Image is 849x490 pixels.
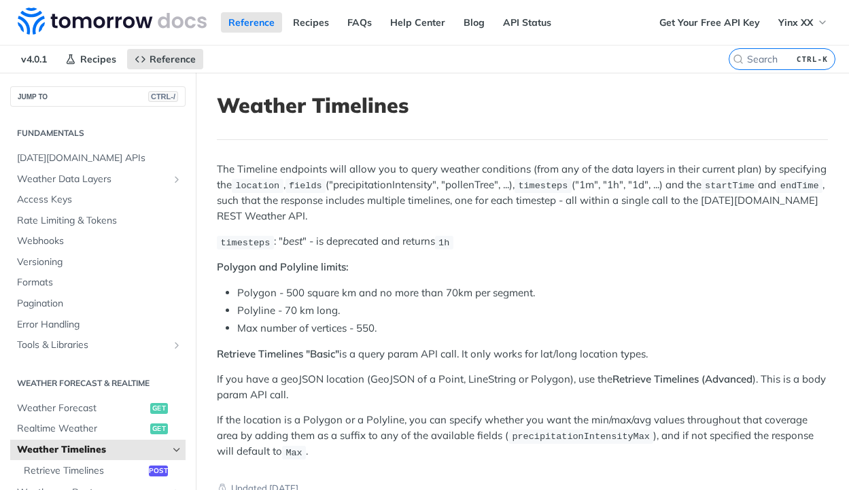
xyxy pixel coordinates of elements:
[10,211,186,231] a: Rate Limiting & Tokens
[148,91,178,102] span: CTRL-/
[10,231,186,251] a: Webhooks
[10,148,186,169] a: [DATE][DOMAIN_NAME] APIs
[18,7,207,35] img: Tomorrow.io Weather API Docs
[17,443,168,457] span: Weather Timelines
[10,419,186,439] a: Realtime Weatherget
[217,413,828,459] p: If the location is a Polygon or a Polyline, you can specify whether you want the min/max/avg valu...
[149,466,168,476] span: post
[17,234,182,248] span: Webhooks
[171,340,182,351] button: Show subpages for Tools & Libraries
[10,377,186,389] h2: Weather Forecast & realtime
[217,347,339,360] strong: Retrieve Timelines "Basic"
[518,181,568,191] span: timesteps
[289,181,322,191] span: fields
[17,297,182,311] span: Pagination
[17,276,182,290] span: Formats
[171,174,182,185] button: Show subpages for Weather Data Layers
[217,234,828,249] p: : " " - is deprecated and returns
[283,234,302,247] em: best
[217,162,828,224] p: The Timeline endpoints will allow you to query weather conditions (from any of the data layers in...
[217,372,828,402] p: If you have a geoJSON location (GeoJSON of a Point, LineString or Polygon), use the ). This is a ...
[235,181,279,191] span: location
[10,169,186,190] a: Weather Data LayersShow subpages for Weather Data Layers
[17,422,147,436] span: Realtime Weather
[171,444,182,455] button: Hide subpages for Weather Timelines
[14,49,54,69] span: v4.0.1
[10,335,186,355] a: Tools & LibrariesShow subpages for Tools & Libraries
[10,252,186,273] a: Versioning
[438,237,449,247] span: 1h
[17,173,168,186] span: Weather Data Layers
[17,402,147,415] span: Weather Forecast
[10,190,186,210] a: Access Keys
[10,398,186,419] a: Weather Forecastget
[127,49,203,69] a: Reference
[17,214,182,228] span: Rate Limiting & Tokens
[24,464,145,478] span: Retrieve Timelines
[58,49,124,69] a: Recipes
[80,53,116,65] span: Recipes
[237,321,828,336] li: Max number of vertices - 550.
[17,461,186,481] a: Retrieve Timelinespost
[17,152,182,165] span: [DATE][DOMAIN_NAME] APIs
[17,256,182,269] span: Versioning
[17,338,168,352] span: Tools & Libraries
[285,447,302,457] span: Max
[217,260,349,273] strong: Polygon and Polyline limits:
[285,12,336,33] a: Recipes
[512,432,650,442] span: precipitationIntensityMax
[705,181,755,191] span: startTime
[10,273,186,293] a: Formats
[780,181,819,191] span: endTime
[10,86,186,107] button: JUMP TOCTRL-/
[340,12,379,33] a: FAQs
[383,12,453,33] a: Help Center
[456,12,492,33] a: Blog
[10,440,186,460] a: Weather TimelinesHide subpages for Weather Timelines
[771,12,835,33] button: Yinx XX
[220,237,270,247] span: timesteps
[150,423,168,434] span: get
[652,12,767,33] a: Get Your Free API Key
[221,12,282,33] a: Reference
[150,403,168,414] span: get
[10,315,186,335] a: Error Handling
[778,16,813,29] span: Yinx XX
[17,193,182,207] span: Access Keys
[10,294,186,314] a: Pagination
[793,52,831,66] kbd: CTRL-K
[237,303,828,319] li: Polyline - 70 km long.
[150,53,196,65] span: Reference
[237,285,828,301] li: Polygon - 500 square km and no more than 70km per segment.
[10,127,186,139] h2: Fundamentals
[217,93,828,118] h1: Weather Timelines
[612,372,752,385] strong: Retrieve Timelines (Advanced
[733,54,744,65] svg: Search
[217,347,828,362] p: is a query param API call. It only works for lat/long location types.
[496,12,559,33] a: API Status
[17,318,182,332] span: Error Handling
